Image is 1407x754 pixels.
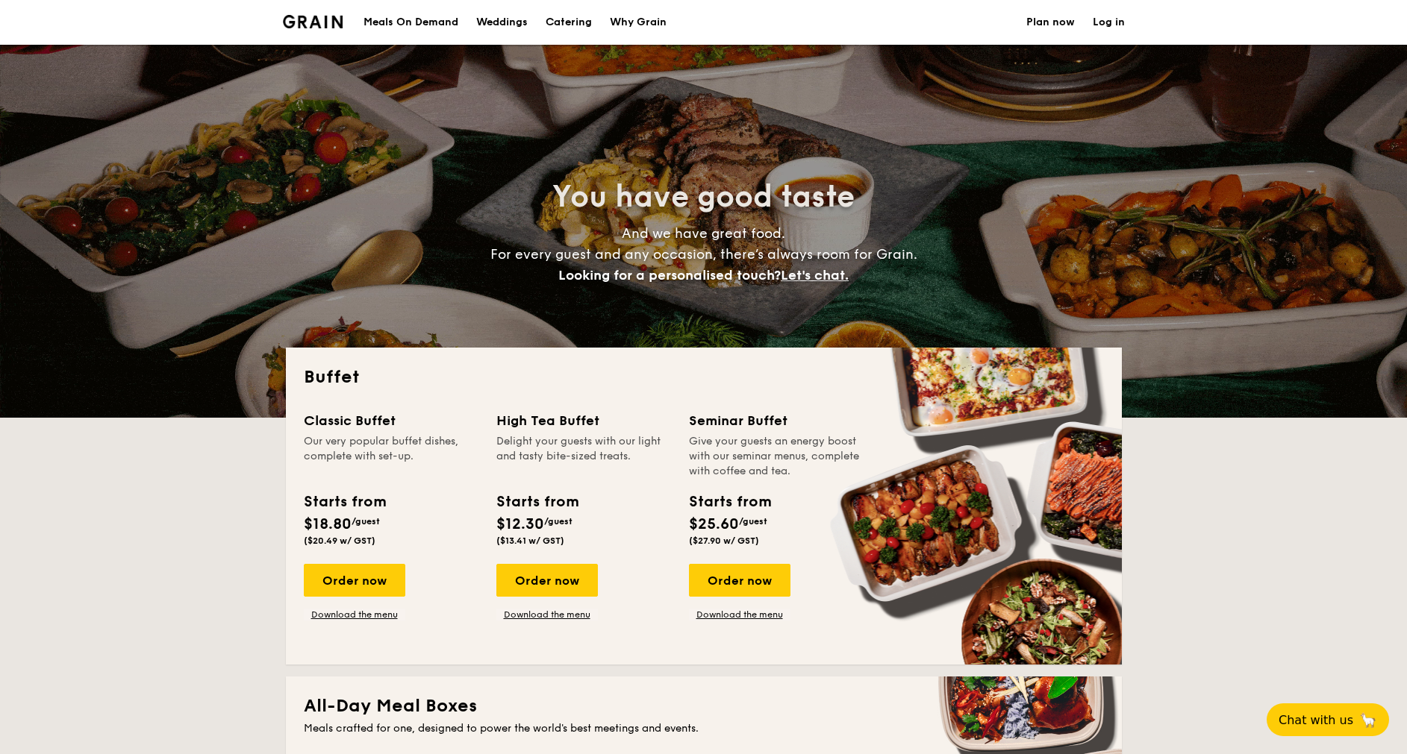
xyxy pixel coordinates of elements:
div: Our very popular buffet dishes, complete with set-up. [304,434,478,479]
div: Classic Buffet [304,410,478,431]
h2: All-Day Meal Boxes [304,694,1104,718]
a: Logotype [283,15,343,28]
a: Download the menu [689,609,790,621]
div: Meals crafted for one, designed to power the world's best meetings and events. [304,721,1104,736]
span: ($13.41 w/ GST) [496,535,564,546]
span: And we have great food. For every guest and any occasion, there’s always room for Grain. [490,225,917,283]
span: Chat with us [1279,713,1353,727]
span: 🦙 [1359,711,1377,729]
div: Order now [496,564,598,597]
span: ($20.49 w/ GST) [304,535,375,546]
span: ($27.90 w/ GST) [689,535,759,546]
img: Grain [283,15,343,28]
h2: Buffet [304,365,1104,389]
span: $18.80 [304,515,352,533]
span: /guest [544,516,573,527]
span: $25.60 [689,515,739,533]
span: $12.30 [496,515,544,533]
a: Download the menu [304,609,405,621]
div: Starts from [496,491,578,513]
span: /guest [739,516,767,527]
div: Starts from [304,491,385,513]
a: Download the menu [496,609,598,621]
span: /guest [352,516,380,527]
div: Delight your guests with our light and tasty bite-sized treats. [496,434,671,479]
div: High Tea Buffet [496,410,671,431]
div: Seminar Buffet [689,410,864,431]
div: Starts from [689,491,770,513]
div: Give your guests an energy boost with our seminar menus, complete with coffee and tea. [689,434,864,479]
button: Chat with us🦙 [1267,703,1389,736]
span: Let's chat. [781,267,849,283]
span: Looking for a personalised touch? [558,267,781,283]
div: Order now [689,564,790,597]
div: Order now [304,564,405,597]
span: You have good taste [552,179,855,215]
